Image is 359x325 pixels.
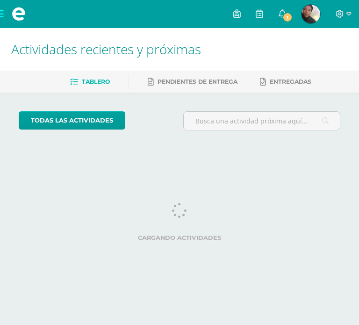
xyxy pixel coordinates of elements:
[270,78,311,85] span: Entregadas
[11,40,201,58] span: Actividades recientes y próximas
[282,12,293,22] span: 1
[70,74,110,89] a: Tablero
[260,74,311,89] a: Entregadas
[19,111,125,130] a: todas las Actividades
[148,74,237,89] a: Pendientes de entrega
[82,78,110,85] span: Tablero
[19,234,340,241] label: Cargando actividades
[184,112,340,130] input: Busca una actividad próxima aquí...
[158,78,237,85] span: Pendientes de entrega
[302,5,320,23] img: 56fe14e4749bd968e18fba233df9ea39.png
